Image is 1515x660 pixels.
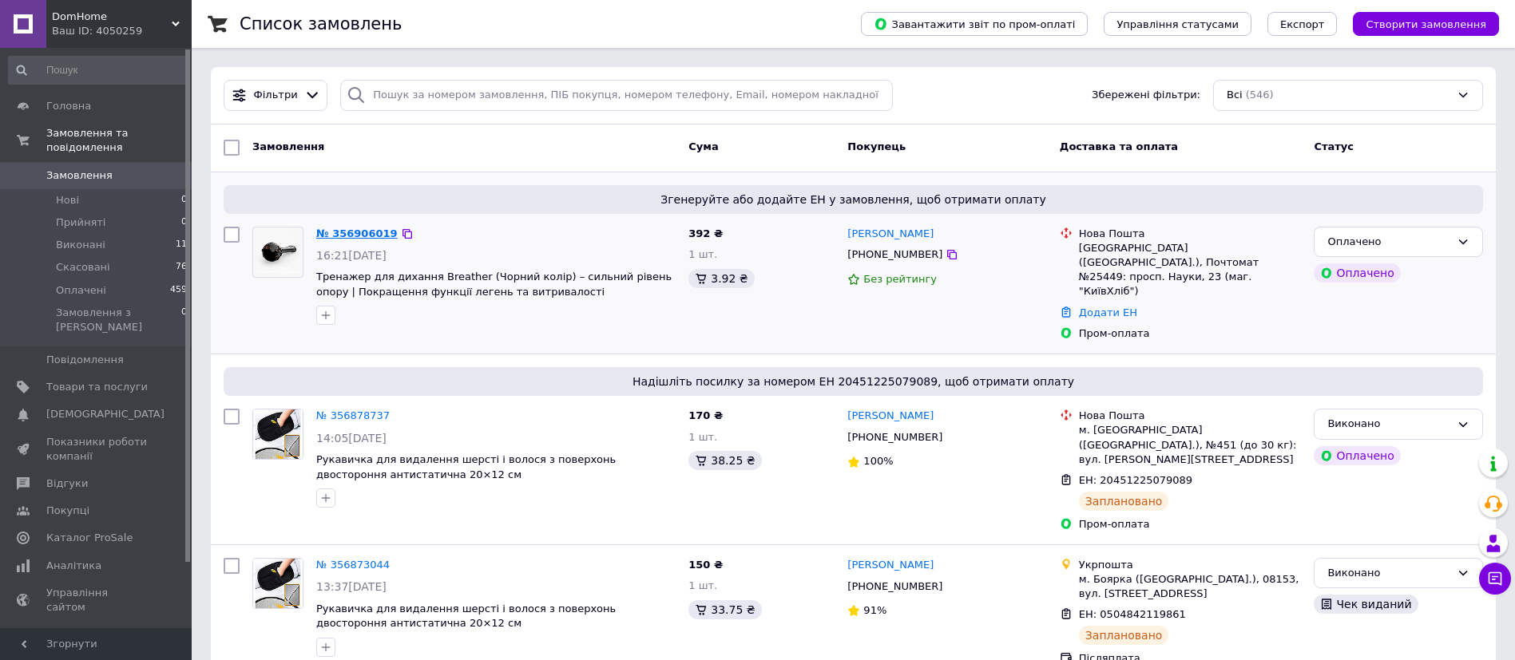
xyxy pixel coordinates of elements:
[56,306,181,334] span: Замовлення з [PERSON_NAME]
[1116,18,1239,30] span: Управління статусами
[1366,18,1486,30] span: Створити замовлення
[1327,416,1450,433] div: Виконано
[46,126,192,155] span: Замовлення та повідомлення
[1079,626,1169,645] div: Заплановано
[1079,423,1302,467] div: м. [GEOGRAPHIC_DATA] ([GEOGRAPHIC_DATA].), №451 (до 30 кг): вул. [PERSON_NAME][STREET_ADDRESS]
[46,504,89,518] span: Покупці
[1079,326,1302,341] div: Пром-оплата
[316,432,387,445] span: 14:05[DATE]
[252,227,303,278] a: Фото товару
[1314,446,1400,465] div: Оплачено
[1079,517,1302,532] div: Пром-оплата
[1060,140,1178,152] span: Доставка та оплата
[1246,89,1274,101] span: (546)
[844,427,946,448] div: [PHONE_NUMBER]
[1327,234,1450,251] div: Оплачено
[316,559,390,571] a: № 356873044
[688,579,717,591] span: 1 шт.
[688,451,761,470] div: 38.25 ₴
[52,10,172,24] span: DomHome
[847,558,934,573] a: [PERSON_NAME]
[56,260,110,275] span: Скасовані
[688,248,717,260] span: 1 шт.
[253,227,303,277] img: Фото товару
[1337,18,1499,30] a: Створити замовлення
[1079,572,1302,601] div: м. Боярка ([GEOGRAPHIC_DATA].), 08153, вул. [STREET_ADDRESS]
[46,353,124,367] span: Повідомлення
[46,559,101,573] span: Аналітика
[1079,492,1169,511] div: Заплановано
[46,168,113,183] span: Замовлення
[230,192,1477,207] span: Згенеруйте або додайте ЕН у замовлення, щоб отримати оплату
[1104,12,1251,36] button: Управління статусами
[1079,241,1302,299] div: [GEOGRAPHIC_DATA] ([GEOGRAPHIC_DATA].), Почтомат №25449: просп. Науки, 23 (маг. "КиївХліб")
[688,409,723,421] span: 170 ₴
[688,140,718,152] span: Cума
[863,455,893,467] span: 100%
[844,576,946,597] div: [PHONE_NUMBER]
[316,580,387,593] span: 13:37[DATE]
[46,99,91,113] span: Головна
[56,215,105,230] span: Прийняті
[1079,474,1192,486] span: ЕН: 20451225079089
[252,558,303,609] a: Фото товару
[1079,409,1302,423] div: Нова Пошта
[46,407,165,421] span: [DEMOGRAPHIC_DATA]
[56,283,106,298] span: Оплачені
[46,380,148,394] span: Товари та послуги
[240,14,402,34] h1: Список замовлень
[1314,263,1400,283] div: Оплачено
[1092,88,1200,103] span: Збережені фільтри:
[688,269,754,288] div: 3.92 ₴
[252,409,303,460] a: Фото товару
[46,531,133,545] span: Каталог ProSale
[181,306,187,334] span: 0
[56,193,79,207] span: Нові
[170,283,187,298] span: 459
[861,12,1088,36] button: Завантажити звіт по пром-оплаті
[52,24,192,38] div: Ваш ID: 4050259
[316,227,398,239] a: № 356906019
[1314,595,1418,614] div: Чек виданий
[176,260,187,275] span: 76
[340,80,893,111] input: Пошук за номером замовлення, ПІБ покупця, номером телефону, Email, номером накладної
[688,559,723,571] span: 150 ₴
[181,215,187,230] span: 0
[863,273,937,285] span: Без рейтингу
[176,238,187,252] span: 11
[1227,88,1243,103] span: Всі
[1267,12,1338,36] button: Експорт
[46,586,148,615] span: Управління сайтом
[1353,12,1499,36] button: Створити замовлення
[863,604,886,616] span: 91%
[1479,563,1511,595] button: Чат з покупцем
[316,453,616,480] a: Рукавичка для видалення шерсті і волося з поверхонь двостороння антистатична 20×12 см
[1079,558,1302,572] div: Укрпошта
[688,431,717,443] span: 1 шт.
[316,271,672,298] a: Тренажер для дихання Breather (Чорний колір) – сильний рівень опору | Покращення функції легень т...
[847,409,934,424] a: [PERSON_NAME]
[1079,227,1302,241] div: Нова Пошта
[46,476,88,491] span: Відгуки
[252,140,324,152] span: Замовлення
[1314,140,1354,152] span: Статус
[688,227,723,239] span: 392 ₴
[844,244,946,265] div: [PHONE_NUMBER]
[46,435,148,464] span: Показники роботи компанії
[230,373,1477,389] span: Надішліть посилку за номером ЕН 20451225079089, щоб отримати оплату
[1079,306,1137,318] a: Додати ЕН
[316,603,616,630] a: Рукавичка для видалення шерсті і волося з поверхонь двостороння антистатична 20×12 см
[8,56,188,85] input: Пошук
[56,238,105,252] span: Виконані
[254,88,298,103] span: Фільтри
[316,249,387,262] span: 16:21[DATE]
[847,227,934,242] a: [PERSON_NAME]
[688,600,761,619] div: 33.75 ₴
[847,140,906,152] span: Покупець
[874,17,1075,31] span: Завантажити звіт по пром-оплаті
[253,559,303,608] img: Фото товару
[181,193,187,207] span: 0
